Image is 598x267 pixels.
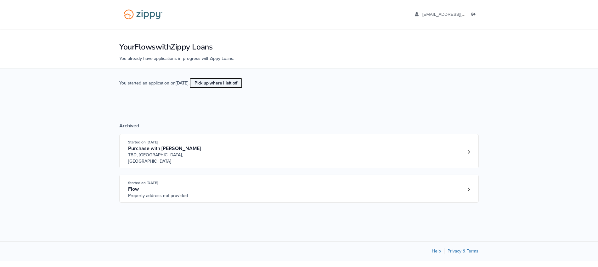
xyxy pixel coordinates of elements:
[464,147,473,157] a: Loan number 4192635
[119,42,479,52] h1: Your Flows with Zippy Loans
[448,248,478,254] a: Privacy & Terms
[464,185,473,194] a: Loan number 4185464
[128,140,158,144] span: Started on [DATE]
[119,56,234,61] span: You already have applications in progress with Zippy Loans .
[128,152,224,165] span: TBD, [GEOGRAPHIC_DATA], [GEOGRAPHIC_DATA]
[128,181,158,185] span: Started on [DATE]
[119,123,479,129] div: Archived
[119,175,479,203] a: Open loan 4185464
[128,145,201,152] span: Purchase with [PERSON_NAME]
[471,12,478,18] a: Log out
[119,80,242,97] span: You started an application on [DATE] .
[189,78,242,88] a: Pick up where I left off
[422,12,494,17] span: cfloyd295@frontier.com
[120,6,166,22] img: Logo
[432,248,441,254] a: Help
[128,186,139,192] span: Flow
[128,193,224,199] span: Property address not provided
[415,12,494,18] a: edit profile
[119,134,479,168] a: Open loan 4192635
